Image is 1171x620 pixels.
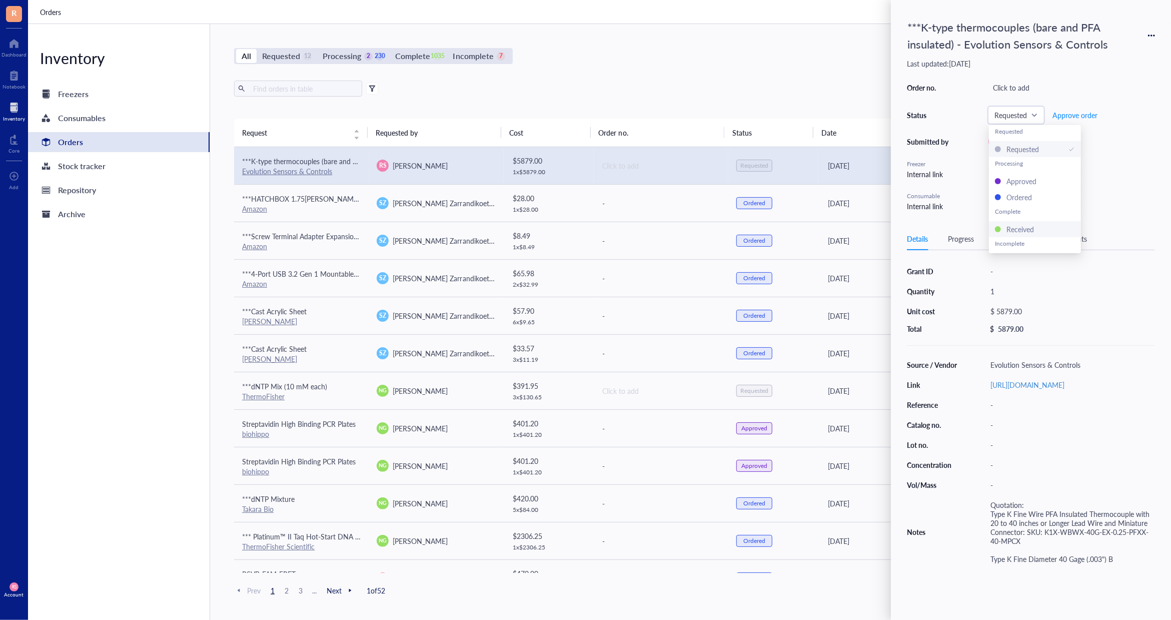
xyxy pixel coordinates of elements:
[828,423,990,434] div: [DATE]
[828,535,990,546] div: [DATE]
[58,135,83,149] div: Orders
[242,504,274,514] a: Takara Bio
[513,243,586,251] div: 1 x $ 8.49
[242,419,356,429] span: Streptavidin High Binding PCR Plates
[907,420,958,429] div: Catalog no.
[379,161,387,170] span: RS
[242,231,487,241] span: ***Screw Terminal Adapter Expansion Board, Breakout Board for Arduino Nano
[741,424,767,432] div: Approved
[594,447,728,484] td: -
[743,349,765,357] div: Ordered
[242,381,327,391] span: ***dNTP Mix (10 mM each)
[907,460,958,469] div: Concentration
[28,156,210,176] a: Stock tracker
[603,423,720,434] div: -
[903,16,1113,55] div: ***K-type thermocouples (bare and PFA insulated) - Evolution Sensors & Controls
[379,311,386,320] span: SZ
[513,543,586,551] div: 1 x $ 2306.25
[828,385,990,396] div: [DATE]
[741,462,767,470] div: Approved
[594,484,728,522] td: -
[998,324,1023,333] div: 5879.00
[262,49,300,63] div: Requested
[907,160,952,169] div: Freezer
[393,536,448,546] span: [PERSON_NAME]
[594,334,728,372] td: -
[513,281,586,289] div: 2 x $ 32.99
[740,387,768,395] div: Requested
[743,199,765,207] div: Ordered
[513,343,586,354] div: $ 33.57
[986,304,1151,318] div: $ 5879.00
[513,305,586,316] div: $ 57.90
[9,132,20,154] a: Core
[242,279,267,289] a: Amazon
[594,522,728,559] td: -
[58,207,86,221] div: Archive
[995,240,1075,248] div: Incomplete
[986,458,1155,472] div: -
[5,591,24,597] div: Account
[10,184,19,190] div: Add
[513,493,586,504] div: $ 420.00
[234,48,513,64] div: segmented control
[907,201,952,212] div: Internal link
[379,387,387,395] span: NG
[603,385,720,396] div: Click to add
[603,460,720,471] div: -
[393,236,499,246] span: [PERSON_NAME] Zarrandikoetxea
[393,498,448,508] span: [PERSON_NAME]
[393,198,499,208] span: [PERSON_NAME] Zarrandikoetxea
[267,586,279,595] span: 1
[603,235,720,246] div: -
[594,147,728,185] td: Click to add
[907,527,958,536] div: Notes
[986,438,1155,452] div: -
[986,358,1155,372] div: Evolution Sensors & Controls
[327,586,355,595] span: Next
[242,49,251,63] div: All
[986,498,1155,566] div: Quotation: Type K Fine Wire PFA Insulated Thermocouple with 20 to 40 inches or Longer Lead Wire a...
[907,169,952,180] div: Internal link
[995,208,1075,216] div: Complete
[242,306,307,316] span: ***Cast Acrylic Sheet
[379,499,387,507] span: NG
[513,168,586,176] div: 1 x $ 5879.00
[603,273,720,284] div: -
[907,380,958,389] div: Link
[513,393,586,401] div: 3 x $ 130.65
[994,111,1036,120] span: Requested
[594,372,728,409] td: Click to add
[58,183,96,197] div: Repository
[513,455,586,466] div: $ 401.20
[242,391,285,401] a: ThermoFisher
[3,84,26,90] div: Notebook
[988,196,1032,207] div: Click to assign
[986,398,1155,412] div: -
[3,100,25,122] a: Inventory
[379,349,386,358] span: SZ
[295,586,307,595] span: 3
[58,159,106,173] div: Stock tracker
[603,348,720,359] div: -
[1006,224,1034,235] div: Received
[828,310,990,321] div: [DATE]
[603,535,720,546] div: -
[242,494,295,504] span: ***dNTP Mixture
[990,324,994,333] div: $
[743,537,765,545] div: Ordered
[907,59,1155,68] div: Last updated: [DATE]
[28,180,210,200] a: Repository
[828,273,990,284] div: [DATE]
[453,49,494,63] div: Incomplete
[323,49,361,63] div: Processing
[242,466,269,476] a: biohippo
[367,586,385,595] span: 1 of 52
[393,273,499,283] span: [PERSON_NAME] Zarrandikoetxea
[513,380,586,391] div: $ 391.95
[28,84,210,104] a: Freezers
[828,235,990,246] div: [DATE]
[368,119,501,147] th: Requested by
[594,409,728,447] td: -
[907,137,952,146] div: Submitted by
